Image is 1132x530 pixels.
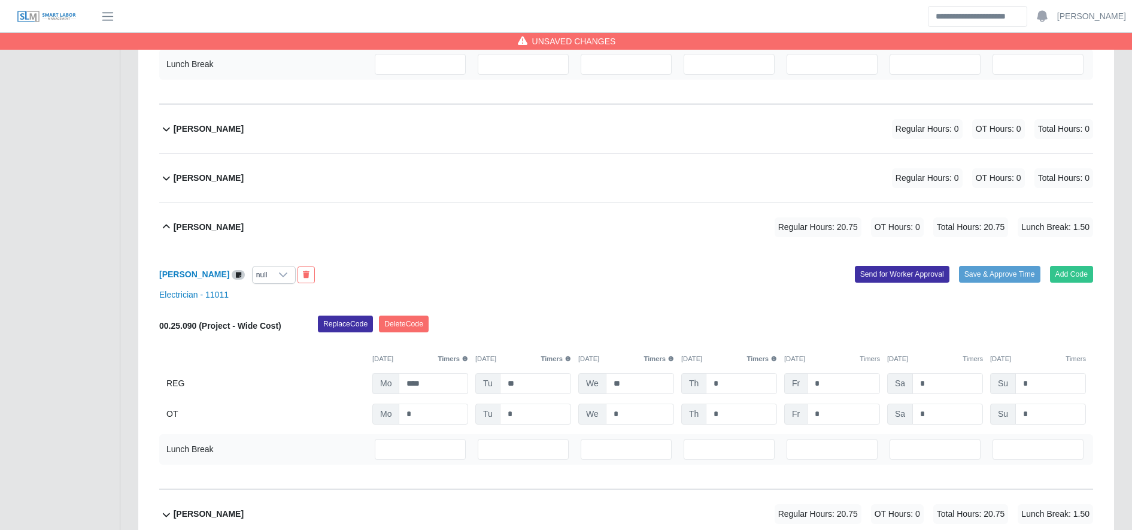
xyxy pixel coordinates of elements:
[541,354,572,364] button: Timers
[775,217,861,237] span: Regular Hours: 20.75
[174,508,244,520] b: [PERSON_NAME]
[379,316,429,332] button: DeleteCode
[159,290,229,299] a: Electrician - 11011
[990,354,1086,364] div: [DATE]
[644,354,675,364] button: Timers
[887,404,913,425] span: Sa
[990,373,1016,394] span: Su
[928,6,1027,27] input: Search
[1050,266,1094,283] button: Add Code
[1034,119,1093,139] span: Total Hours: 0
[232,269,245,279] a: View/Edit Notes
[475,373,500,394] span: Tu
[159,203,1093,252] button: [PERSON_NAME] Regular Hours: 20.75 OT Hours: 0 Total Hours: 20.75 Lunch Break: 1.50
[174,172,244,184] b: [PERSON_NAME]
[871,504,924,524] span: OT Hours: 0
[959,266,1040,283] button: Save & Approve Time
[1066,354,1086,364] button: Timers
[855,266,949,283] button: Send for Worker Approval
[298,266,315,283] button: End Worker & Remove from the Timesheet
[887,373,913,394] span: Sa
[784,354,880,364] div: [DATE]
[871,217,924,237] span: OT Hours: 0
[578,404,606,425] span: We
[166,404,365,425] div: OT
[372,354,468,364] div: [DATE]
[475,354,571,364] div: [DATE]
[990,404,1016,425] span: Su
[318,316,373,332] button: ReplaceCode
[159,105,1093,153] button: [PERSON_NAME] Regular Hours: 0 OT Hours: 0 Total Hours: 0
[972,168,1025,188] span: OT Hours: 0
[532,35,616,47] span: Unsaved Changes
[253,266,271,283] div: null
[1057,10,1126,23] a: [PERSON_NAME]
[1018,504,1093,524] span: Lunch Break: 1.50
[166,58,214,71] div: Lunch Break
[681,404,706,425] span: Th
[475,404,500,425] span: Tu
[166,443,214,456] div: Lunch Break
[892,168,963,188] span: Regular Hours: 0
[578,354,674,364] div: [DATE]
[1034,168,1093,188] span: Total Hours: 0
[1018,217,1093,237] span: Lunch Break: 1.50
[887,354,983,364] div: [DATE]
[747,354,778,364] button: Timers
[933,504,1009,524] span: Total Hours: 20.75
[159,321,281,331] b: 00.25.090 (Project - Wide Cost)
[933,217,1009,237] span: Total Hours: 20.75
[17,10,77,23] img: SLM Logo
[860,354,880,364] button: Timers
[681,373,706,394] span: Th
[681,354,777,364] div: [DATE]
[372,404,399,425] span: Mo
[159,269,229,279] a: [PERSON_NAME]
[963,354,983,364] button: Timers
[784,404,808,425] span: Fr
[174,123,244,135] b: [PERSON_NAME]
[372,373,399,394] span: Mo
[438,354,469,364] button: Timers
[174,221,244,234] b: [PERSON_NAME]
[159,154,1093,202] button: [PERSON_NAME] Regular Hours: 0 OT Hours: 0 Total Hours: 0
[892,119,963,139] span: Regular Hours: 0
[784,373,808,394] span: Fr
[972,119,1025,139] span: OT Hours: 0
[775,504,861,524] span: Regular Hours: 20.75
[166,373,365,394] div: REG
[578,373,606,394] span: We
